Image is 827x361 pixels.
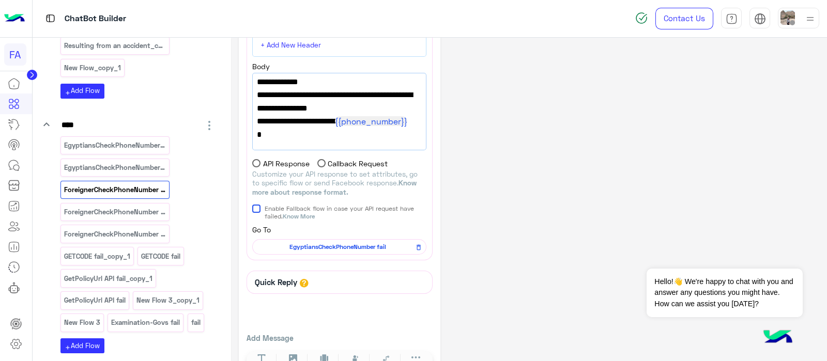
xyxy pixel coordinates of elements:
label: Go To [252,224,271,235]
div: EgyptiansCheckPhoneNumber fail [252,239,426,255]
label: Body [252,61,270,72]
p: ForeignerCheckPhoneNumber API success [63,206,166,218]
p: Customize your API response to set attributes, go to specific flow or send Facebook response. [252,170,426,197]
p: New Flow 3_copy_1 [136,294,201,306]
p: GETCODE fail [141,250,181,262]
img: tab [726,13,738,25]
span: Hello!👋 We're happy to chat with you and answer any questions you might have. How can we assist y... [647,269,802,317]
img: tab [754,13,766,25]
button: addAdd Flow [60,84,104,99]
img: spinner [635,12,648,24]
span: Enable Fallback flow in case your API request have failed. [265,205,427,220]
p: New Flow_copy_1 [63,62,121,74]
a: tab [721,8,742,29]
div: FA [4,43,26,66]
button: addAdd Flow [60,338,104,353]
a: Know More [283,212,315,220]
button: Remove Flow [412,241,425,254]
img: hulul-logo.png [760,320,796,356]
p: EgyptiansCheckPhoneNumber fail [63,162,166,174]
p: ForeignerCheckPhoneNumber API fail [63,228,166,240]
p: Examination-Govs fail [111,317,181,328]
a: Contact Us [655,8,713,29]
span: EgyptiansCheckPhoneNumber fail [258,242,417,252]
p: ChatBot Builder [65,12,126,26]
span: "success_flow_name" : "ForeignerCheckPhoneNumber API success", [257,75,422,115]
img: Logo [4,8,25,29]
p: EgyptiansCheckPhoneNumber fail_copy_1 [63,139,166,151]
p: Add Message [247,333,433,343]
span: {{phone_number}} [335,116,407,126]
img: userImage [780,10,795,25]
p: GETCODE fail_copy_1 [63,250,131,262]
img: profile [804,12,817,25]
i: add [65,344,71,351]
button: + Add New Header [257,38,327,53]
a: Know more about response format. [252,179,417,196]
p: fail [190,317,201,328]
i: keyboard_arrow_down [40,118,53,131]
h6: Quick Reply [252,277,300,287]
label: Callback Request [317,158,388,169]
i: add [65,90,71,96]
p: GetPolicyUrl API fail [63,294,126,306]
img: tab [44,12,57,25]
p: GetPolicyUrl API fail_copy_1 [63,273,153,285]
label: API Response [252,158,310,169]
span: } [257,128,422,142]
span: "phone_number" : " " [257,115,422,128]
p: ForeignerCheckPhoneNumber API [63,184,166,196]
p: Resulting from an accident_copy_1 [63,40,166,52]
p: New Flow 3 [63,317,101,328]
